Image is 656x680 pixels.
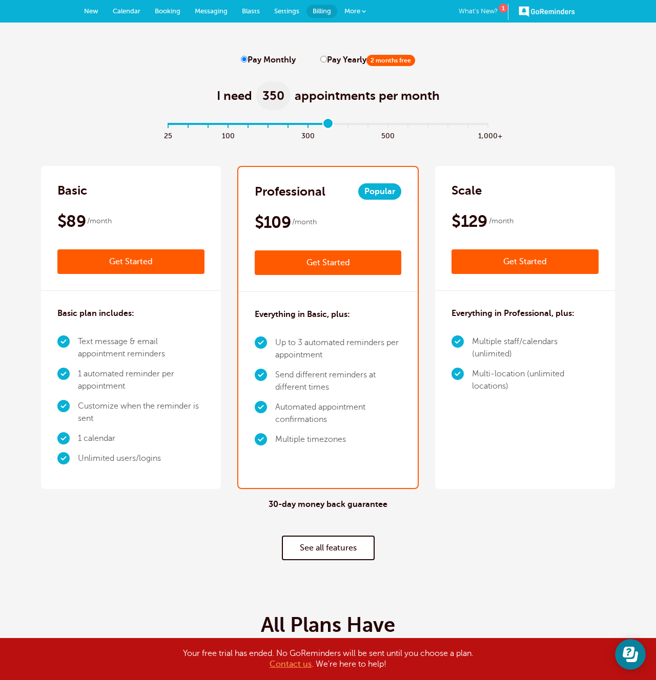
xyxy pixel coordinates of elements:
span: I need [217,88,252,104]
a: See all features [282,536,375,560]
span: Billing [313,7,331,15]
li: Customize when the reminder is sent [78,396,204,429]
h2: All Plans Have [261,613,395,637]
iframe: Resource center [615,639,646,670]
h2: Basic [57,182,87,199]
input: Pay Yearly2 months free [320,56,327,62]
span: 100 [218,129,238,141]
div: 1 [499,4,508,13]
h2: Professional [255,183,325,200]
span: More [344,7,360,15]
input: Pay Monthly [241,56,248,62]
span: Calendar [113,7,140,15]
span: 25 [158,129,178,141]
span: 1,000+ [478,129,498,141]
li: Multi-location (unlimited locations) [472,364,599,396]
h4: 30-day money back guarantee [269,500,387,509]
h2: Scale [452,182,482,199]
span: $129 [452,211,487,231]
span: 500 [378,129,398,141]
li: Multiple staff/calendars (unlimited) [472,332,599,364]
span: Booking [155,7,180,15]
span: $89 [57,211,86,231]
label: Pay Yearly [320,55,415,65]
li: Up to 3 automated reminders per appointment [275,333,402,365]
li: Text message & email appointment reminders [78,332,204,364]
h3: Everything in Professional, plus: [452,307,575,320]
div: Your free trial has ended. No GoReminders will be sent until you choose a plan. . We're here to h... [72,648,584,670]
h3: Everything in Basic, plus: [255,308,350,321]
span: 350 [256,81,291,110]
span: New [84,7,98,15]
span: 300 [298,129,318,141]
span: 2 months free [366,55,415,66]
span: Messaging [195,7,228,15]
span: /month [292,216,317,228]
span: Popular [358,183,401,200]
label: Pay Monthly [241,55,296,65]
span: $109 [255,212,291,232]
a: Get Started [452,249,599,274]
a: Get Started [57,249,204,274]
li: 1 automated reminder per appointment [78,364,204,396]
li: Send different reminders at different times [275,365,402,397]
a: Get Started [255,250,402,275]
span: /month [489,215,514,227]
li: Unlimited users/logins [78,449,204,469]
li: 1 calendar [78,429,204,449]
span: Settings [274,7,299,15]
a: What's New? [459,4,508,20]
span: appointments per month [295,88,440,104]
span: Blasts [242,7,260,15]
li: Automated appointment confirmations [275,397,402,430]
a: Billing [306,5,337,18]
a: Contact us [270,660,312,669]
h3: Basic plan includes: [57,307,134,320]
span: /month [87,215,112,227]
li: Multiple timezones [275,430,402,450]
